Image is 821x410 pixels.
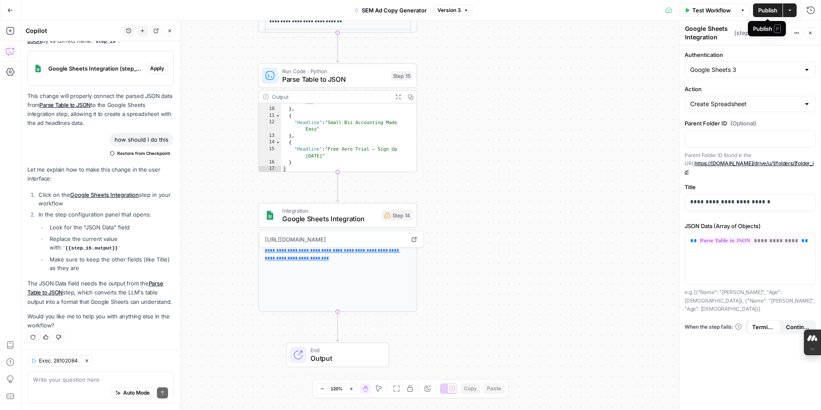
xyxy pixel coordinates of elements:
span: Toggle code folding, rows 14 through 16 [275,140,281,146]
span: Toggle code folding, rows 11 through 13 [275,113,281,119]
button: Publish [753,3,783,17]
div: how should I do this [109,133,174,146]
button: Continue [781,320,815,334]
a: https://[DOMAIN_NAME]/drive/u/1/folders/[folder_id [685,160,814,175]
span: 120% [331,385,343,392]
g: Edge from step_1 to step_15 [336,33,339,62]
code: step_15 [93,39,118,44]
span: Continue [786,323,809,331]
p: This change will properly connect the parsed JSON data from to the Google Sheets integration step... [27,92,174,128]
div: 12 [259,119,281,133]
button: Exec. 28102084 [27,355,81,366]
label: Title [685,183,816,191]
label: Authentication [685,51,816,59]
span: [URL][DOMAIN_NAME] [263,232,407,247]
span: Parse Table to JSON [282,74,387,84]
label: JSON Data (Array of Objects) [685,222,816,230]
label: Action [685,85,816,93]
div: 16 [259,159,281,166]
div: Run Code · PythonParse Table to JSONStep 15Output Now" }, { "Headline":"Small Biz Accounting Made... [258,63,417,172]
span: Publish [758,6,777,15]
button: Version 3 [434,5,473,16]
span: Apply [150,65,164,72]
div: 17 [259,166,281,173]
a: Google Sheets Integration [70,191,139,198]
span: Run Code · Python [282,67,387,75]
span: Version 3 [437,6,461,14]
div: Copilot [26,27,121,35]
img: Group%201%201.png [31,62,45,75]
input: Create Spreadsheet [690,100,800,108]
div: 11 [259,113,281,119]
g: Edge from step_14 to end [336,312,339,342]
span: Auto Mode [123,389,150,397]
g: Edge from step_15 to step_14 [336,172,339,202]
li: Replace the current value with: [47,235,174,253]
span: Test Workflow [692,6,731,15]
p: e.g. [{"Name": "[PERSON_NAME]", "Age": [DEMOGRAPHIC_DATA]}, {"Name": "[PERSON_NAME]", "Age": [DEM... [685,288,816,313]
label: Parent Folder ID [685,119,816,128]
a: When the step fails: [685,323,742,331]
img: Group%201%201.png [265,210,275,220]
div: 10 [259,106,281,113]
div: Output [272,92,389,101]
p: Parent Folder ID found in the URL ] [685,151,816,176]
div: 14 [259,140,281,146]
button: Paste [484,383,505,394]
span: End [310,346,380,354]
span: Paste [487,385,501,392]
p: Let me explain how to make this change in the user interface: [27,165,174,183]
div: Step 15 [391,71,412,80]
button: Apply [146,63,168,74]
span: SEM Ad Copy Generator [362,6,427,15]
div: Step 14 [382,210,413,220]
textarea: Google Sheets Integration [685,24,732,42]
button: Test Workflow [679,3,736,17]
li: Look for the "JSON Data" field [47,223,174,232]
button: Auto Mode [112,387,154,398]
span: Copy [464,385,477,392]
button: SEM Ad Copy Generator [349,3,432,17]
span: (Optional) [730,119,756,128]
span: Restore from Checkpoint [117,150,170,157]
li: In the step configuration panel that opens: [36,210,174,272]
span: Google Sheets Integration (step_14) [48,64,143,73]
code: {{step_15.output}} [62,246,121,251]
span: Terminate Workflow [752,323,776,331]
p: Would you like me to help you with anything else in the workflow? [27,312,174,330]
div: 13 [259,133,281,140]
span: Exec. 28102084 [39,357,78,365]
p: The JSON Data field needs the output from the step, which converts the LLM's table output into a ... [27,279,174,306]
span: Test [774,29,785,37]
button: Test [762,27,789,39]
span: Output [310,354,380,364]
span: Google Sheets Integration [282,214,378,224]
input: Google Sheets 3 [690,65,800,74]
li: Make sure to keep the other fields (like Title) as they are [47,255,174,272]
div: 15 [259,146,281,159]
div: EndOutput [258,342,417,367]
button: Copy [461,383,480,394]
span: Integration [282,207,378,215]
span: ( step_14 ) [734,29,760,37]
button: Restore from Checkpoint [106,148,174,158]
li: Click on the step in your workflow [36,190,174,208]
a: Parse Table to JSON [39,101,91,108]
